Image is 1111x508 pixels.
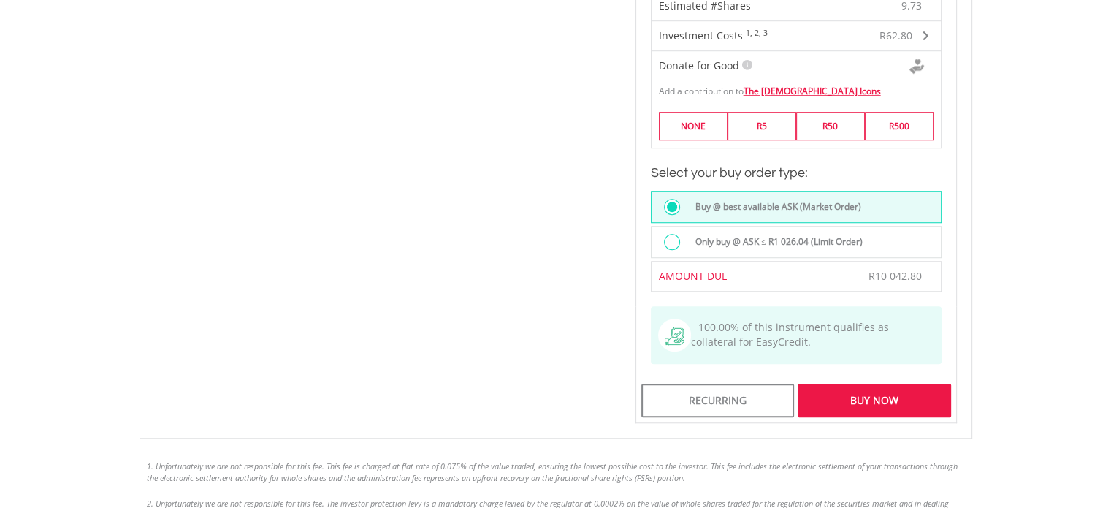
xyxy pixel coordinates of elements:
[659,29,743,42] span: Investment Costs
[665,327,684,346] img: collateral-qualifying-green.svg
[744,85,881,97] a: The [DEMOGRAPHIC_DATA] Icons
[798,384,950,417] div: Buy Now
[691,320,889,349] span: 100.00% of this instrument qualifies as collateral for EasyCredit.
[687,199,861,215] label: Buy @ best available ASK (Market Order)
[651,163,942,183] h3: Select your buy order type:
[909,59,924,74] img: Donte For Good
[879,29,912,42] span: R62.80
[868,269,922,283] span: R10 042.80
[659,58,739,72] span: Donate for Good
[659,269,728,283] span: AMOUNT DUE
[147,460,965,483] li: 1. Unfortunately we are not responsible for this fee. This fee is charged at flat rate of 0.075% ...
[746,28,768,38] sup: 1, 2, 3
[641,384,794,417] div: Recurring
[796,112,865,140] label: R50
[652,77,941,97] div: Add a contribution to
[687,234,863,250] label: Only buy @ ASK ≤ R1 026.04 (Limit Order)
[865,112,934,140] label: R500
[659,112,728,140] label: NONE
[728,112,796,140] label: R5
